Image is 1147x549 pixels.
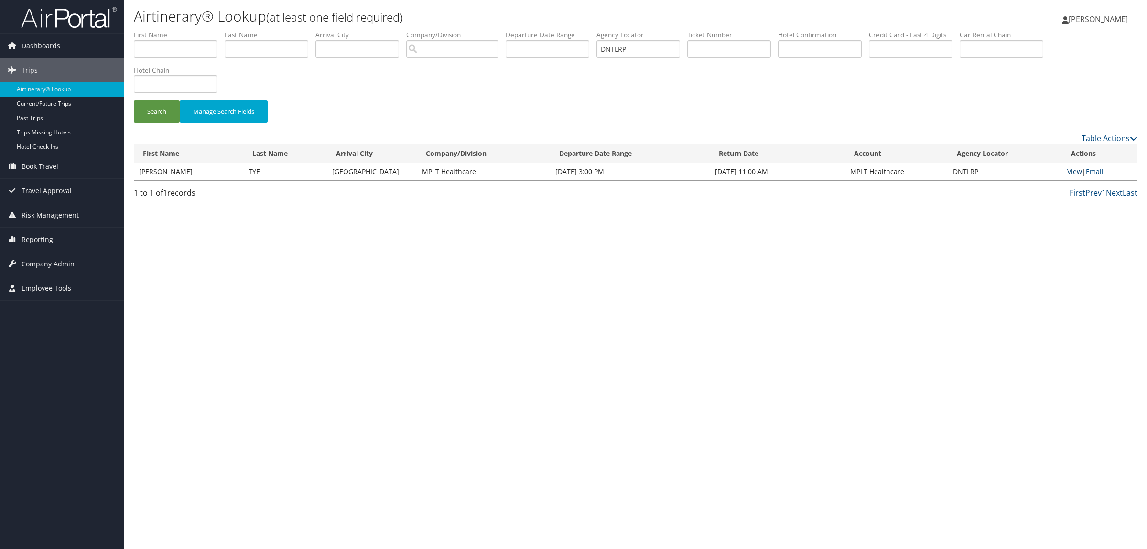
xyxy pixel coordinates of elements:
[1062,163,1137,180] td: |
[778,30,869,40] label: Hotel Confirmation
[134,100,180,123] button: Search
[1069,14,1128,24] span: [PERSON_NAME]
[315,30,406,40] label: Arrival City
[22,252,75,276] span: Company Admin
[710,144,845,163] th: Return Date: activate to sort column ascending
[948,144,1062,163] th: Agency Locator: activate to sort column ascending
[596,30,687,40] label: Agency Locator
[22,154,58,178] span: Book Travel
[134,30,225,40] label: First Name
[417,144,551,163] th: Company/Division
[1085,187,1102,198] a: Prev
[960,30,1050,40] label: Car Rental Chain
[225,30,315,40] label: Last Name
[948,163,1062,180] td: DNTLRP
[1106,187,1123,198] a: Next
[22,228,53,252] span: Reporting
[710,163,845,180] td: [DATE] 11:00 AM
[244,163,327,180] td: TYE
[180,100,268,123] button: Manage Search Fields
[134,144,244,163] th: First Name: activate to sort column ascending
[266,9,403,25] small: (at least one field required)
[22,203,79,227] span: Risk Management
[1062,144,1137,163] th: Actions
[327,144,417,163] th: Arrival City: activate to sort column ascending
[134,66,225,75] label: Hotel Chain
[869,30,960,40] label: Credit Card - Last 4 Digits
[22,276,71,300] span: Employee Tools
[244,144,327,163] th: Last Name: activate to sort column ascending
[134,6,803,26] h1: Airtinerary® Lookup
[21,6,117,29] img: airportal-logo.png
[1070,187,1085,198] a: First
[506,30,596,40] label: Departure Date Range
[551,163,710,180] td: [DATE] 3:00 PM
[22,34,60,58] span: Dashboards
[1123,187,1137,198] a: Last
[1086,167,1104,176] a: Email
[1102,187,1106,198] a: 1
[551,144,710,163] th: Departure Date Range: activate to sort column ascending
[134,163,244,180] td: [PERSON_NAME]
[1067,167,1082,176] a: View
[134,187,374,203] div: 1 to 1 of records
[22,58,38,82] span: Trips
[327,163,417,180] td: [GEOGRAPHIC_DATA]
[163,187,167,198] span: 1
[1062,5,1137,33] a: [PERSON_NAME]
[845,144,948,163] th: Account: activate to sort column descending
[1082,133,1137,143] a: Table Actions
[687,30,778,40] label: Ticket Number
[417,163,551,180] td: MPLT Healthcare
[406,30,506,40] label: Company/Division
[22,179,72,203] span: Travel Approval
[845,163,948,180] td: MPLT Healthcare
